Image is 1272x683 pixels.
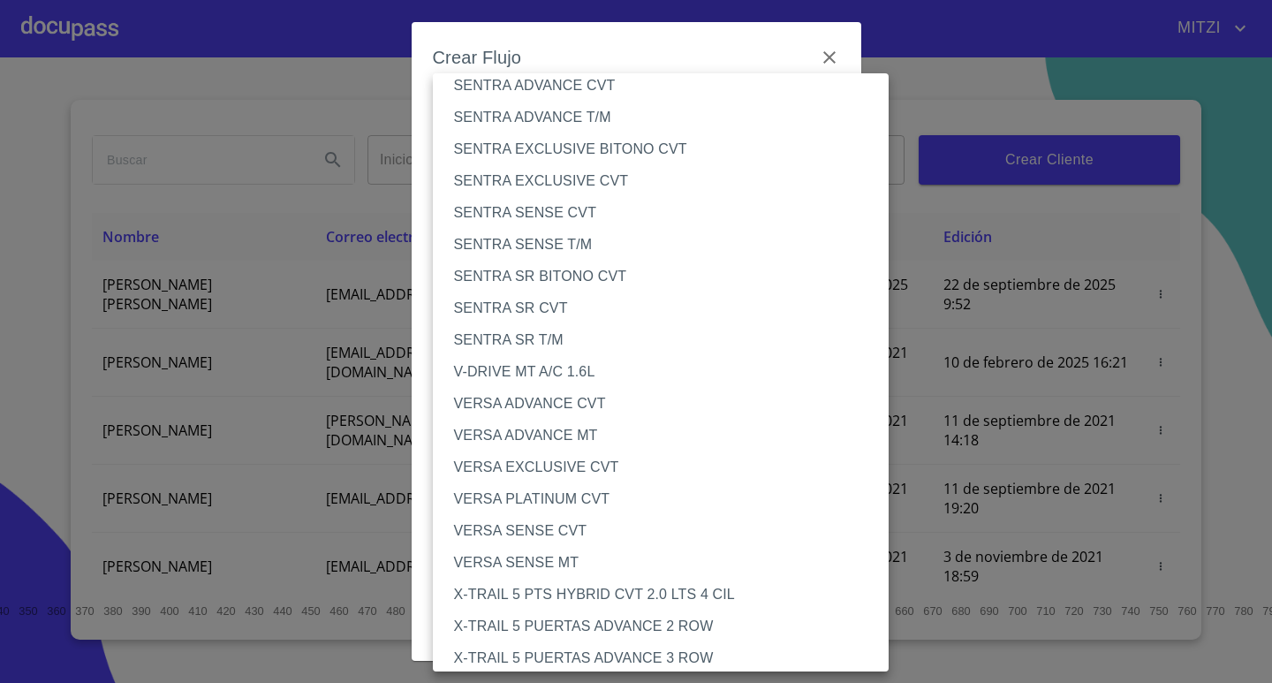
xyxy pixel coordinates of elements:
[433,324,903,356] li: SENTRA SR T/M
[433,133,903,165] li: SENTRA EXCLUSIVE BITONO CVT
[433,388,903,420] li: VERSA ADVANCE CVT
[433,197,903,229] li: SENTRA SENSE CVT
[433,579,903,611] li: X-TRAIL 5 PTS HYBRID CVT 2.0 LTS 4 CIL
[433,261,903,292] li: SENTRA SR BITONO CVT
[433,229,903,261] li: SENTRA SENSE T/M
[433,102,903,133] li: SENTRA ADVANCE T/M
[433,483,903,515] li: VERSA PLATINUM CVT
[433,292,903,324] li: SENTRA SR CVT
[433,611,903,642] li: X-TRAIL 5 PUERTAS ADVANCE 2 ROW
[433,642,903,674] li: X-TRAIL 5 PUERTAS ADVANCE 3 ROW
[433,452,903,483] li: VERSA EXCLUSIVE CVT
[433,420,903,452] li: VERSA ADVANCE MT
[433,70,903,102] li: SENTRA ADVANCE CVT
[433,547,903,579] li: VERSA SENSE MT
[433,356,903,388] li: V-DRIVE MT A/C 1.6L
[433,165,903,197] li: SENTRA EXCLUSIVE CVT
[433,515,903,547] li: VERSA SENSE CVT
